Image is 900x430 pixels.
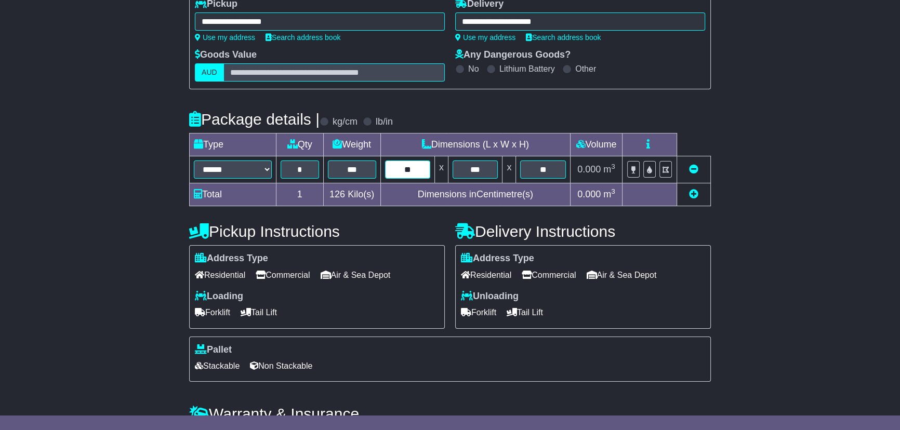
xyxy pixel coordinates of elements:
span: m [603,189,615,199]
label: Address Type [195,253,268,264]
label: kg/cm [333,116,358,128]
sup: 3 [611,187,615,195]
h4: Package details | [189,111,320,128]
label: Any Dangerous Goods? [455,49,571,61]
span: Stackable [195,358,240,374]
a: Remove this item [689,164,698,174]
td: Total [190,183,276,206]
td: Type [190,133,276,156]
label: No [468,64,479,74]
span: Non Stackable [250,358,312,374]
td: x [435,156,448,183]
span: m [603,164,615,174]
span: Air & Sea Depot [321,267,391,283]
td: Kilo(s) [323,183,380,206]
span: Forklift [195,304,230,320]
span: Tail Lift [507,304,543,320]
a: Search address book [266,33,340,42]
h4: Pickup Instructions [189,223,445,240]
span: Forklift [461,304,496,320]
a: Use my address [455,33,515,42]
span: 0.000 [577,189,601,199]
td: Qty [276,133,324,156]
span: Residential [195,267,245,283]
label: Goods Value [195,49,257,61]
td: Weight [323,133,380,156]
label: Other [575,64,596,74]
span: Residential [461,267,511,283]
label: AUD [195,63,224,82]
h4: Delivery Instructions [455,223,711,240]
td: 1 [276,183,324,206]
span: 0.000 [577,164,601,174]
label: Lithium Battery [499,64,555,74]
label: Address Type [461,253,534,264]
label: Unloading [461,291,519,302]
a: Use my address [195,33,255,42]
span: Tail Lift [241,304,277,320]
span: Commercial [522,267,576,283]
label: Pallet [195,344,232,356]
td: Dimensions (L x W x H) [380,133,570,156]
td: Volume [570,133,622,156]
span: 126 [329,189,345,199]
a: Search address book [526,33,601,42]
td: x [502,156,516,183]
td: Dimensions in Centimetre(s) [380,183,570,206]
label: Loading [195,291,243,302]
h4: Warranty & Insurance [189,405,711,422]
sup: 3 [611,163,615,170]
a: Add new item [689,189,698,199]
label: lb/in [376,116,393,128]
span: Commercial [256,267,310,283]
span: Air & Sea Depot [587,267,657,283]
